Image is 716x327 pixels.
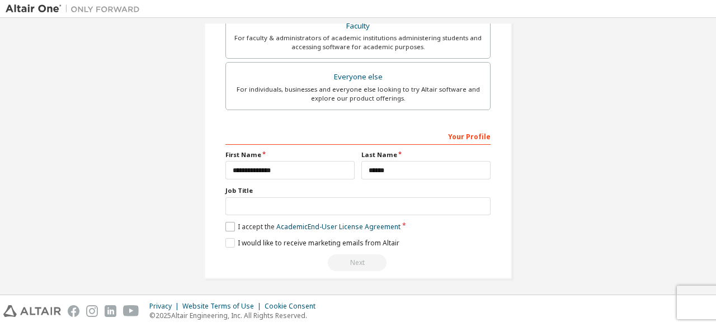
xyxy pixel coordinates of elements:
label: I accept the [225,222,401,231]
img: instagram.svg [86,305,98,317]
img: youtube.svg [123,305,139,317]
div: Your Profile [225,127,491,145]
div: Privacy [149,302,182,311]
img: linkedin.svg [105,305,116,317]
div: For faculty & administrators of academic institutions administering students and accessing softwa... [233,34,483,51]
div: Website Terms of Use [182,302,265,311]
label: I would like to receive marketing emails from Altair [225,238,399,248]
label: Last Name [361,150,491,159]
div: Read and acccept EULA to continue [225,254,491,271]
a: Academic End-User License Agreement [276,222,401,231]
img: facebook.svg [68,305,79,317]
img: altair_logo.svg [3,305,61,317]
label: First Name [225,150,355,159]
img: Altair One [6,3,145,15]
p: © 2025 Altair Engineering, Inc. All Rights Reserved. [149,311,322,320]
div: Faculty [233,18,483,34]
div: Cookie Consent [265,302,322,311]
label: Job Title [225,186,491,195]
div: Everyone else [233,69,483,85]
div: For individuals, businesses and everyone else looking to try Altair software and explore our prod... [233,85,483,103]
